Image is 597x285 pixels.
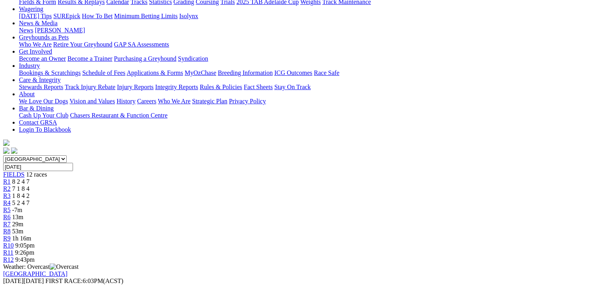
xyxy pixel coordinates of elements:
[19,41,594,48] div: Greyhounds as Pets
[3,185,11,192] a: R2
[19,105,54,112] a: Bar & Dining
[3,278,44,284] span: [DATE]
[114,13,178,19] a: Minimum Betting Limits
[19,112,594,119] div: Bar & Dining
[12,214,23,220] span: 13m
[19,13,52,19] a: [DATE] Tips
[19,69,594,76] div: Industry
[19,20,58,26] a: News & Media
[12,228,23,235] span: 53m
[12,235,31,242] span: 1h 16m
[19,41,52,48] a: Who We Are
[19,91,35,97] a: About
[3,278,24,284] span: [DATE]
[19,84,594,91] div: Care & Integrity
[114,41,169,48] a: GAP SA Assessments
[3,235,11,242] a: R9
[3,270,67,277] a: [GEOGRAPHIC_DATA]
[314,69,339,76] a: Race Safe
[137,98,156,104] a: Careers
[19,27,594,34] div: News & Media
[67,55,112,62] a: Become a Trainer
[114,55,176,62] a: Purchasing a Greyhound
[3,221,11,227] a: R7
[15,249,34,256] span: 9:26pm
[3,228,11,235] a: R8
[12,185,30,192] span: 7 1 8 4
[45,278,82,284] span: FIRST RACE:
[218,69,273,76] a: Breeding Information
[3,192,11,199] a: R3
[3,178,11,185] a: R1
[15,256,35,263] span: 9:43pm
[65,84,115,90] a: Track Injury Rebate
[53,41,112,48] a: Retire Your Greyhound
[35,27,85,34] a: [PERSON_NAME]
[12,207,22,213] span: -7m
[3,214,11,220] a: R6
[3,199,11,206] a: R4
[19,13,594,20] div: Wagering
[12,199,30,206] span: 5 2 4 7
[3,207,11,213] a: R5
[15,242,35,249] span: 9:05pm
[19,119,57,126] a: Contact GRSA
[192,98,227,104] a: Strategic Plan
[19,126,71,133] a: Login To Blackbook
[3,163,73,171] input: Select date
[50,263,79,270] img: Overcast
[19,34,69,41] a: Greyhounds as Pets
[19,48,52,55] a: Get Involved
[274,69,312,76] a: ICG Outcomes
[70,112,167,119] a: Chasers Restaurant & Function Centre
[127,69,183,76] a: Applications & Forms
[200,84,242,90] a: Rules & Policies
[19,98,594,105] div: About
[116,98,135,104] a: History
[229,98,266,104] a: Privacy Policy
[19,76,61,83] a: Care & Integrity
[185,69,216,76] a: MyOzChase
[3,256,14,263] a: R12
[19,6,43,12] a: Wagering
[274,84,311,90] a: Stay On Track
[179,13,198,19] a: Isolynx
[178,55,208,62] a: Syndication
[45,278,124,284] span: 6:03PM(ACST)
[117,84,153,90] a: Injury Reports
[19,98,68,104] a: We Love Our Dogs
[3,171,24,178] a: FIELDS
[19,55,66,62] a: Become an Owner
[53,13,80,19] a: SUREpick
[19,55,594,62] div: Get Involved
[19,112,68,119] a: Cash Up Your Club
[3,242,14,249] a: R10
[12,178,30,185] span: 8 2 4 7
[3,140,9,146] img: logo-grsa-white.png
[3,249,13,256] a: R11
[12,221,23,227] span: 29m
[158,98,191,104] a: Who We Are
[19,62,40,69] a: Industry
[19,69,80,76] a: Bookings & Scratchings
[19,84,63,90] a: Stewards Reports
[3,147,9,154] img: facebook.svg
[26,171,47,178] span: 12 races
[155,84,198,90] a: Integrity Reports
[82,13,113,19] a: How To Bet
[69,98,115,104] a: Vision and Values
[82,69,125,76] a: Schedule of Fees
[244,84,273,90] a: Fact Sheets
